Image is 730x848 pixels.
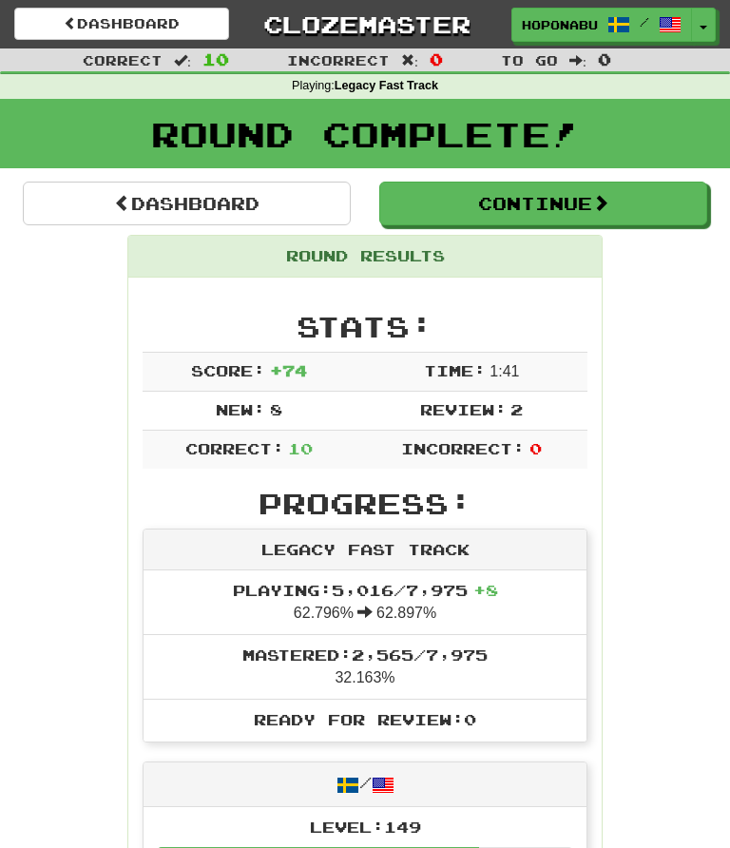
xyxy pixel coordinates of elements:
span: Time: [424,361,486,379]
span: : [174,53,191,67]
span: 2 [510,400,523,418]
span: 0 [430,49,443,68]
span: Correct [83,52,163,68]
span: 1 : 41 [490,363,519,379]
span: + 74 [270,361,307,379]
span: Mastered: 2,565 / 7,975 [242,646,488,664]
a: Dashboard [23,182,351,225]
span: + 8 [473,581,498,599]
span: Incorrect [287,52,390,68]
span: 0 [529,439,542,457]
a: HopOnABus / [511,8,692,42]
li: 32.163% [144,634,586,700]
span: 10 [202,49,229,68]
span: / [640,15,649,29]
h2: Progress: [143,488,587,519]
span: 0 [598,49,611,68]
li: 62.796% 62.897% [144,570,586,635]
span: Playing: 5,016 / 7,975 [233,581,498,599]
div: Round Results [128,236,602,278]
span: Score: [191,361,265,379]
span: Ready for Review: 0 [254,710,476,728]
span: : [401,53,418,67]
span: Review: [420,400,507,418]
span: New: [216,400,265,418]
span: HopOnABus [522,16,598,33]
a: Clozemaster [258,8,472,41]
span: Correct: [185,439,284,457]
div: / [144,762,586,807]
h2: Stats: [143,311,587,342]
div: Legacy Fast Track [144,530,586,571]
span: 8 [270,400,282,418]
button: Continue [379,182,707,225]
span: : [569,53,586,67]
strong: Legacy Fast Track [335,79,438,92]
span: Incorrect: [401,439,525,457]
span: To go [501,52,558,68]
span: Level: 149 [310,818,421,836]
span: 10 [288,439,313,457]
a: Dashboard [14,8,229,40]
h1: Round Complete! [7,115,723,153]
